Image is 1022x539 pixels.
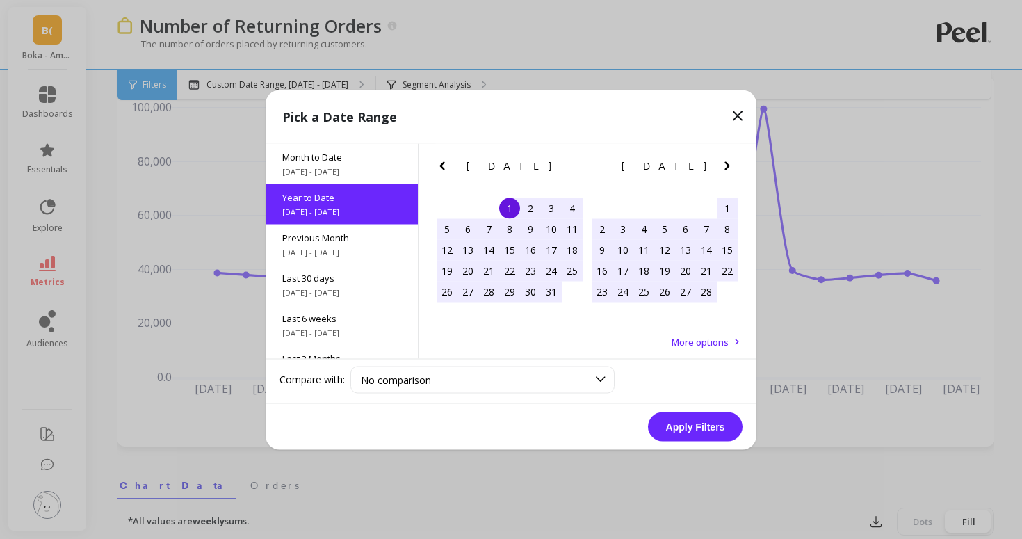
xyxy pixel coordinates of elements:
div: Choose Wednesday, January 1st, 2025 [499,198,520,218]
span: [DATE] - [DATE] [282,287,401,298]
div: Choose Saturday, February 1st, 2025 [717,198,738,218]
div: Choose Thursday, February 13th, 2025 [675,239,696,260]
div: Choose Sunday, January 26th, 2025 [437,281,457,302]
div: Choose Saturday, January 4th, 2025 [562,198,583,218]
div: Choose Wednesday, February 26th, 2025 [654,281,675,302]
div: Choose Wednesday, January 29th, 2025 [499,281,520,302]
div: Choose Friday, January 17th, 2025 [541,239,562,260]
div: Choose Saturday, February 22nd, 2025 [717,260,738,281]
div: Choose Sunday, February 2nd, 2025 [592,218,613,239]
div: Choose Thursday, January 30th, 2025 [520,281,541,302]
div: Choose Thursday, January 2nd, 2025 [520,198,541,218]
div: Choose Tuesday, February 4th, 2025 [633,218,654,239]
div: Choose Saturday, February 8th, 2025 [717,218,738,239]
span: Month to Date [282,150,401,163]
div: Choose Monday, January 27th, 2025 [457,281,478,302]
div: Choose Saturday, February 15th, 2025 [717,239,738,260]
div: Choose Thursday, February 20th, 2025 [675,260,696,281]
div: month 2025-02 [592,198,738,302]
div: Choose Tuesday, February 18th, 2025 [633,260,654,281]
span: Last 3 Months [282,352,401,364]
div: Choose Sunday, January 19th, 2025 [437,260,457,281]
div: Choose Tuesday, January 14th, 2025 [478,239,499,260]
span: Last 6 weeks [282,312,401,324]
span: [DATE] [467,160,553,171]
div: Choose Thursday, January 16th, 2025 [520,239,541,260]
div: Choose Wednesday, January 22nd, 2025 [499,260,520,281]
div: Choose Tuesday, January 28th, 2025 [478,281,499,302]
div: Choose Friday, February 28th, 2025 [696,281,717,302]
div: Choose Saturday, January 18th, 2025 [562,239,583,260]
div: Choose Monday, January 20th, 2025 [457,260,478,281]
div: Choose Sunday, February 23rd, 2025 [592,281,613,302]
button: Next Month [719,157,741,179]
div: Choose Sunday, February 16th, 2025 [592,260,613,281]
div: Choose Thursday, February 6th, 2025 [675,218,696,239]
span: [DATE] [622,160,708,171]
div: Choose Sunday, January 12th, 2025 [437,239,457,260]
div: Choose Tuesday, February 25th, 2025 [633,281,654,302]
span: [DATE] - [DATE] [282,206,401,217]
div: Choose Monday, January 13th, 2025 [457,239,478,260]
div: Choose Tuesday, January 7th, 2025 [478,218,499,239]
div: Choose Thursday, February 27th, 2025 [675,281,696,302]
div: Choose Friday, February 14th, 2025 [696,239,717,260]
div: month 2025-01 [437,198,583,302]
button: Next Month [564,157,586,179]
div: Choose Tuesday, January 21st, 2025 [478,260,499,281]
div: Choose Friday, February 21st, 2025 [696,260,717,281]
span: Last 30 days [282,271,401,284]
div: Choose Monday, February 3rd, 2025 [613,218,633,239]
div: Choose Monday, February 10th, 2025 [613,239,633,260]
span: Year to Date [282,191,401,203]
span: [DATE] - [DATE] [282,246,401,257]
div: Choose Tuesday, February 11th, 2025 [633,239,654,260]
div: Choose Friday, January 24th, 2025 [541,260,562,281]
div: Choose Wednesday, February 19th, 2025 [654,260,675,281]
p: Pick a Date Range [282,106,397,126]
span: [DATE] - [DATE] [282,166,401,177]
div: Choose Saturday, January 11th, 2025 [562,218,583,239]
div: Choose Friday, January 10th, 2025 [541,218,562,239]
button: Apply Filters [648,412,743,441]
div: Choose Wednesday, January 15th, 2025 [499,239,520,260]
div: Choose Monday, February 17th, 2025 [613,260,633,281]
button: Previous Month [589,157,611,179]
div: Choose Monday, February 24th, 2025 [613,281,633,302]
div: Choose Saturday, January 25th, 2025 [562,260,583,281]
div: Choose Wednesday, January 8th, 2025 [499,218,520,239]
span: More options [672,335,729,348]
div: Choose Sunday, January 5th, 2025 [437,218,457,239]
button: Previous Month [434,157,456,179]
div: Choose Wednesday, February 5th, 2025 [654,218,675,239]
div: Choose Monday, January 6th, 2025 [457,218,478,239]
div: Choose Thursday, January 9th, 2025 [520,218,541,239]
div: Choose Friday, February 7th, 2025 [696,218,717,239]
div: Choose Wednesday, February 12th, 2025 [654,239,675,260]
label: Compare with: [279,373,345,387]
span: [DATE] - [DATE] [282,327,401,338]
span: Previous Month [282,231,401,243]
div: Choose Thursday, January 23rd, 2025 [520,260,541,281]
div: Choose Friday, January 3rd, 2025 [541,198,562,218]
span: No comparison [361,373,431,386]
div: Choose Friday, January 31st, 2025 [541,281,562,302]
div: Choose Sunday, February 9th, 2025 [592,239,613,260]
